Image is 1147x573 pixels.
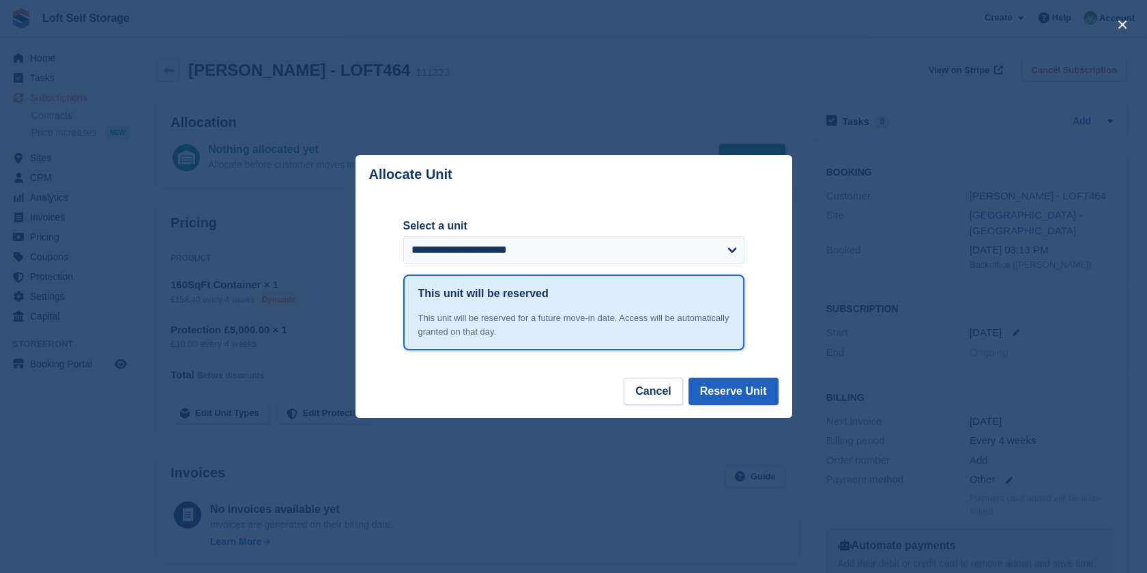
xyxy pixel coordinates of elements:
[418,311,729,338] div: This unit will be reserved for a future move-in date. Access will be automatically granted on tha...
[369,167,452,182] p: Allocate Unit
[688,378,779,405] button: Reserve Unit
[418,285,549,302] h1: This unit will be reserved
[403,218,744,234] label: Select a unit
[624,378,682,405] button: Cancel
[1112,14,1133,36] button: close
